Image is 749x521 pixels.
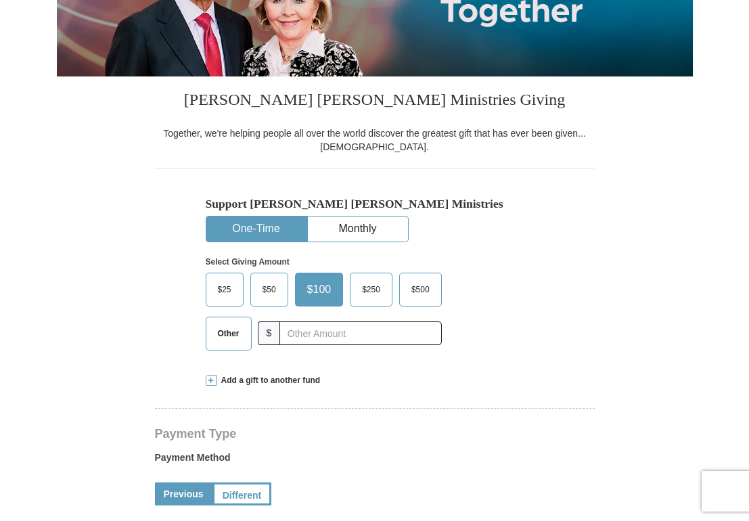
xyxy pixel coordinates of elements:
[258,321,281,345] span: $
[155,482,212,505] a: Previous
[206,257,290,267] strong: Select Giving Amount
[155,76,595,127] h3: [PERSON_NAME] [PERSON_NAME] Ministries Giving
[217,375,321,386] span: Add a gift to another fund
[405,279,436,300] span: $500
[211,279,238,300] span: $25
[256,279,283,300] span: $50
[300,279,338,300] span: $100
[206,197,544,211] h5: Support [PERSON_NAME] [PERSON_NAME] Ministries
[212,482,272,505] a: Different
[211,323,246,344] span: Other
[206,217,307,242] button: One-Time
[155,127,595,154] div: Together, we're helping people all over the world discover the greatest gift that has ever been g...
[155,451,595,471] label: Payment Method
[279,321,441,345] input: Other Amount
[355,279,387,300] span: $250
[308,217,408,242] button: Monthly
[155,428,595,439] h4: Payment Type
